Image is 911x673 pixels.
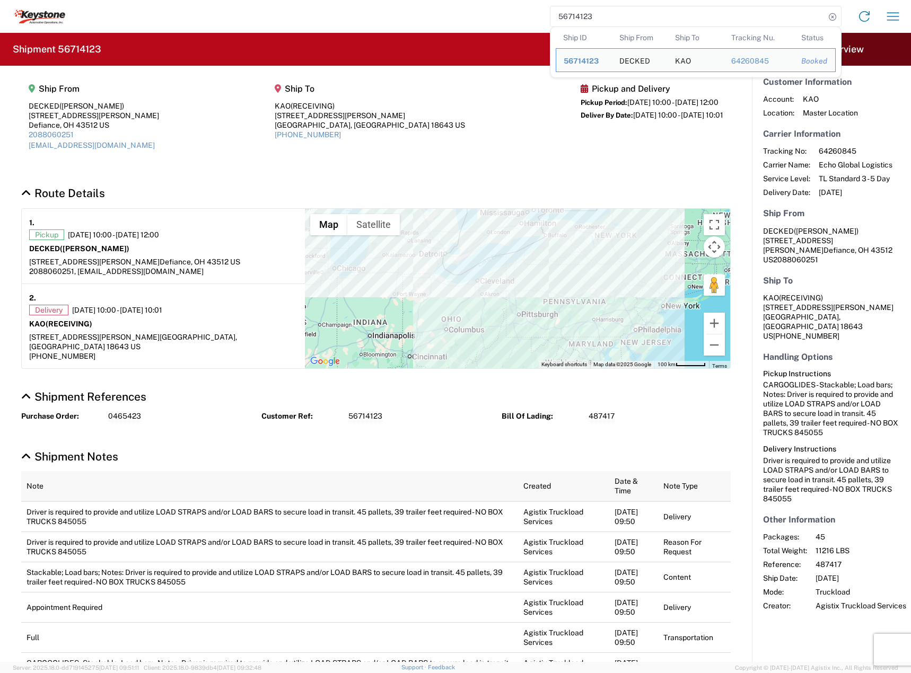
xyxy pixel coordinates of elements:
span: Delivery Date: [763,188,810,197]
button: Zoom out [704,334,725,356]
div: CARGOGLIDES - Stackable; Load bars; Notes: Driver is required to provide and utilize LOAD STRAPS ... [763,380,900,437]
span: [DATE] 10:00 - [DATE] 12:00 [627,98,719,107]
span: Defiance, OH 43512 US [160,258,240,266]
span: (RECEIVING) [779,294,823,302]
button: Zoom in [704,313,725,334]
a: [EMAIL_ADDRESS][DOMAIN_NAME] [29,141,155,149]
span: Carrier Name: [763,160,810,170]
span: Delivery [29,305,68,315]
div: [STREET_ADDRESS][PERSON_NAME] [29,111,159,120]
div: DECKED [29,101,159,111]
div: 64260845 [731,56,786,66]
address: [GEOGRAPHIC_DATA], [GEOGRAPHIC_DATA] 18643 US [763,293,900,341]
span: (RECEIVING) [291,102,335,110]
span: [DATE] 09:32:48 [217,665,261,671]
address: Defiance, OH 43512 US [763,226,900,264]
span: [STREET_ADDRESS][PERSON_NAME] [763,236,833,254]
table: Search Results [556,27,841,77]
th: Status [794,27,836,48]
div: [GEOGRAPHIC_DATA], [GEOGRAPHIC_DATA] 18643 US [275,120,465,130]
td: Content [658,562,731,592]
h5: Customer Information [763,77,900,87]
a: Hide Details [21,450,118,463]
td: Agistix Truckload Services [518,592,609,622]
span: [DATE] 09:51:11 [99,665,139,671]
td: [DATE] 09:50 [609,532,658,562]
div: 56714123 [564,56,605,66]
button: Map camera controls [704,236,725,258]
a: Terms [712,363,727,369]
input: Shipment, tracking or reference number [550,6,825,26]
span: KAO [803,94,858,104]
span: [DATE] [819,188,892,197]
td: Driver is required to provide and utilize LOAD STRAPS and/or LOAD BARS to secure load in transit.... [21,501,518,532]
span: [DATE] 10:00 - [DATE] 10:01 [72,305,162,315]
span: 56714123 [348,411,382,421]
span: Location: [763,108,794,118]
span: 0465423 [108,411,141,421]
h2: Shipment 56714123 [13,43,101,56]
th: Note Type [658,471,731,501]
th: Ship From [612,27,668,48]
button: Map Scale: 100 km per 53 pixels [654,361,709,368]
span: Client: 2025.18.0-9839db4 [144,665,261,671]
span: Truckload [816,587,906,597]
td: [DATE] 09:50 [609,622,658,652]
span: [GEOGRAPHIC_DATA], [GEOGRAPHIC_DATA] 18643 US [29,333,237,351]
span: Creator: [763,601,807,610]
strong: 2. [29,291,36,305]
span: ([PERSON_NAME]) [794,227,859,235]
span: Deliver By Date: [581,111,633,119]
span: 45 [816,532,906,542]
td: [DATE] 09:50 [609,501,658,532]
div: Booked [801,56,828,66]
div: Defiance, OH 43512 US [29,120,159,130]
span: [DATE] [816,573,906,583]
td: Agistix Truckload Services [518,532,609,562]
td: Reason For Request [658,532,731,562]
div: DECKED [619,49,650,72]
a: Feedback [428,664,455,670]
button: Show street map [310,214,347,235]
th: Date & Time [609,471,658,501]
span: [PHONE_NUMBER] [773,332,839,340]
div: [PHONE_NUMBER] [29,351,297,361]
div: Driver is required to provide and utilize LOAD STRAPS and/or LOAD BARS to secure load in transit.... [763,456,900,503]
span: Copyright © [DATE]-[DATE] Agistix Inc., All Rights Reserved [735,663,898,672]
span: Pickup Period: [581,99,627,107]
th: Ship To [668,27,724,48]
h5: Handling Options [763,352,900,362]
th: Created [518,471,609,501]
span: 2088060251 [773,255,818,264]
strong: DECKED [29,244,129,253]
span: Ship Date: [763,573,807,583]
td: Delivery [658,592,731,622]
th: Ship ID [556,27,612,48]
a: Open this area in Google Maps (opens a new window) [308,355,343,368]
span: [DATE] 10:00 - [DATE] 12:00 [68,230,159,240]
td: [DATE] 09:50 [609,592,658,622]
span: DECKED [763,227,794,235]
button: Keyboard shortcuts [541,361,587,368]
span: [DATE] 10:00 - [DATE] 10:01 [633,111,723,119]
strong: Purchase Order: [21,411,101,421]
span: ([PERSON_NAME]) [59,102,124,110]
h6: Pickup Instructions [763,369,900,378]
th: Note [21,471,518,501]
span: (RECEIVING) [46,320,92,328]
h5: Ship From [763,208,900,218]
span: 64260845 [819,146,892,156]
h5: Ship To [275,84,465,94]
div: [STREET_ADDRESS][PERSON_NAME] [275,111,465,120]
td: Transportation [658,622,731,652]
img: Google [308,355,343,368]
button: Show satellite imagery [347,214,400,235]
span: 100 km [658,361,676,367]
span: 56714123 [564,57,599,65]
strong: KAO [29,320,92,328]
span: Echo Global Logistics [819,160,892,170]
h5: Ship To [763,276,900,286]
h6: Delivery Instructions [763,445,900,454]
h5: Other Information [763,515,900,525]
td: Agistix Truckload Services [518,622,609,652]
